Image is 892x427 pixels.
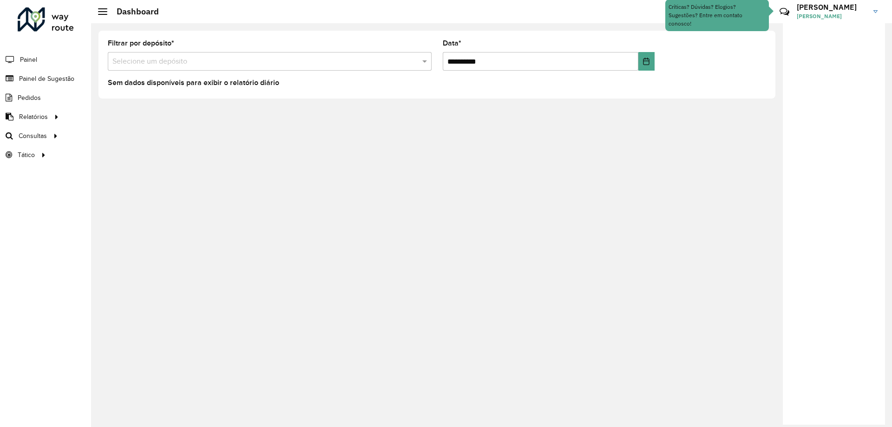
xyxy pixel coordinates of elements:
span: Consultas [19,131,47,141]
h3: [PERSON_NAME] [797,3,866,12]
label: Data [443,38,461,49]
span: Relatórios [19,112,48,122]
span: Tático [18,150,35,160]
h2: Dashboard [107,7,159,17]
span: Painel [20,55,37,65]
button: Choose Date [638,52,655,71]
label: Filtrar por depósito [108,38,174,49]
span: Pedidos [18,93,41,103]
label: Sem dados disponíveis para exibir o relatório diário [108,77,279,88]
span: [PERSON_NAME] [797,12,866,20]
span: Painel de Sugestão [19,74,74,84]
a: Contato Rápido [774,2,794,22]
